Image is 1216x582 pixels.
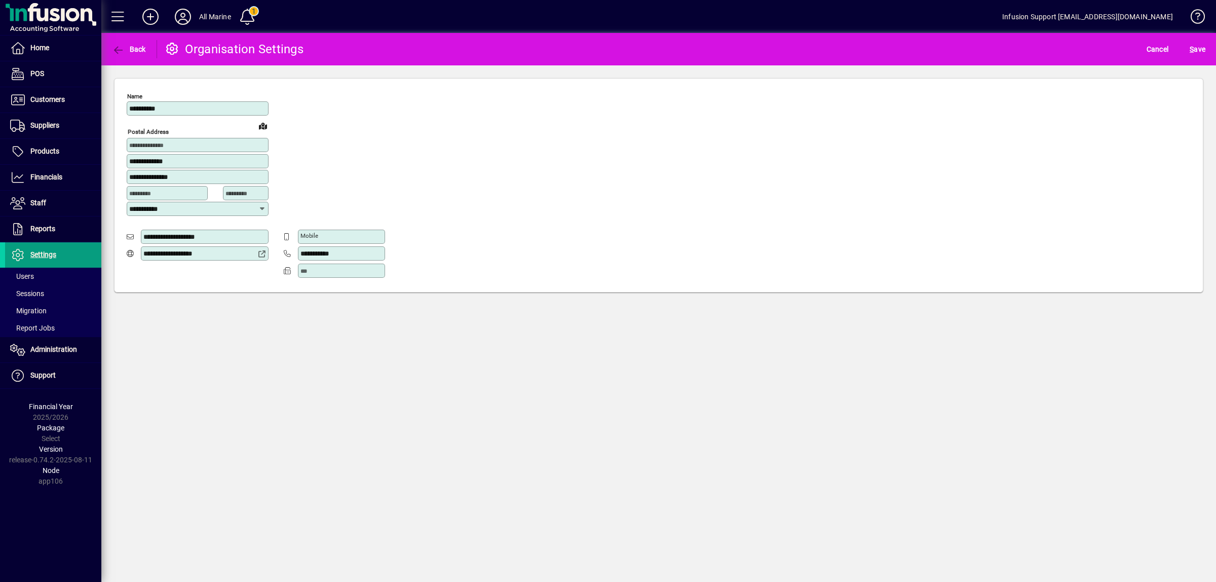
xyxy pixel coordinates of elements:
div: All Marine [199,9,231,25]
span: Products [30,147,59,155]
span: Home [30,44,49,52]
button: Profile [167,8,199,26]
div: Organisation Settings [165,41,303,57]
span: Support [30,371,56,379]
span: Migration [10,307,47,315]
a: Sessions [5,285,101,302]
span: Suppliers [30,121,59,129]
a: Migration [5,302,101,319]
span: Package [37,424,64,432]
span: Administration [30,345,77,353]
button: Save [1187,40,1208,58]
span: POS [30,69,44,78]
span: Version [39,445,63,453]
span: S [1190,45,1194,53]
span: Report Jobs [10,324,55,332]
a: POS [5,61,101,87]
a: Staff [5,191,101,216]
a: Report Jobs [5,319,101,337]
button: Cancel [1144,40,1171,58]
span: Settings [30,250,56,259]
a: Customers [5,87,101,113]
span: Back [112,45,146,53]
span: Sessions [10,289,44,298]
span: ave [1190,41,1205,57]
a: Suppliers [5,113,101,138]
span: Customers [30,95,65,103]
span: Financials [30,173,62,181]
a: Administration [5,337,101,362]
a: Products [5,139,101,164]
a: Financials [5,165,101,190]
mat-label: Mobile [300,232,318,239]
button: Add [134,8,167,26]
span: Reports [30,225,55,233]
mat-label: Name [127,93,142,100]
a: View on map [255,118,271,134]
span: Cancel [1147,41,1169,57]
a: Reports [5,216,101,242]
div: Infusion Support [EMAIL_ADDRESS][DOMAIN_NAME] [1002,9,1173,25]
span: Staff [30,199,46,207]
span: Node [43,466,59,475]
span: Financial Year [29,403,73,411]
button: Back [109,40,148,58]
a: Home [5,35,101,61]
app-page-header-button: Back [101,40,157,58]
span: Users [10,272,34,280]
a: Support [5,363,101,388]
a: Knowledge Base [1183,2,1203,35]
a: Users [5,268,101,285]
